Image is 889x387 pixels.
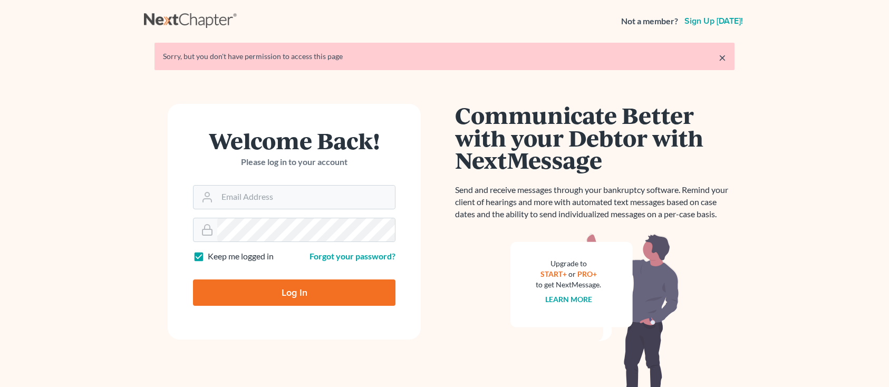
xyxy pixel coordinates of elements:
p: Send and receive messages through your bankruptcy software. Remind your client of hearings and mo... [455,184,735,220]
input: Log In [193,279,395,306]
div: to get NextMessage. [536,279,601,290]
p: Please log in to your account [193,156,395,168]
div: Upgrade to [536,258,601,269]
label: Keep me logged in [208,250,274,263]
a: × [719,51,726,64]
a: START+ [540,269,567,278]
a: Learn more [545,295,592,304]
h1: Communicate Better with your Debtor with NextMessage [455,104,735,171]
a: PRO+ [577,269,597,278]
strong: Not a member? [621,15,678,27]
span: or [568,269,576,278]
div: Sorry, but you don't have permission to access this page [163,51,726,62]
input: Email Address [217,186,395,209]
a: Sign up [DATE]! [682,17,745,25]
h1: Welcome Back! [193,129,395,152]
a: Forgot your password? [310,251,395,261]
